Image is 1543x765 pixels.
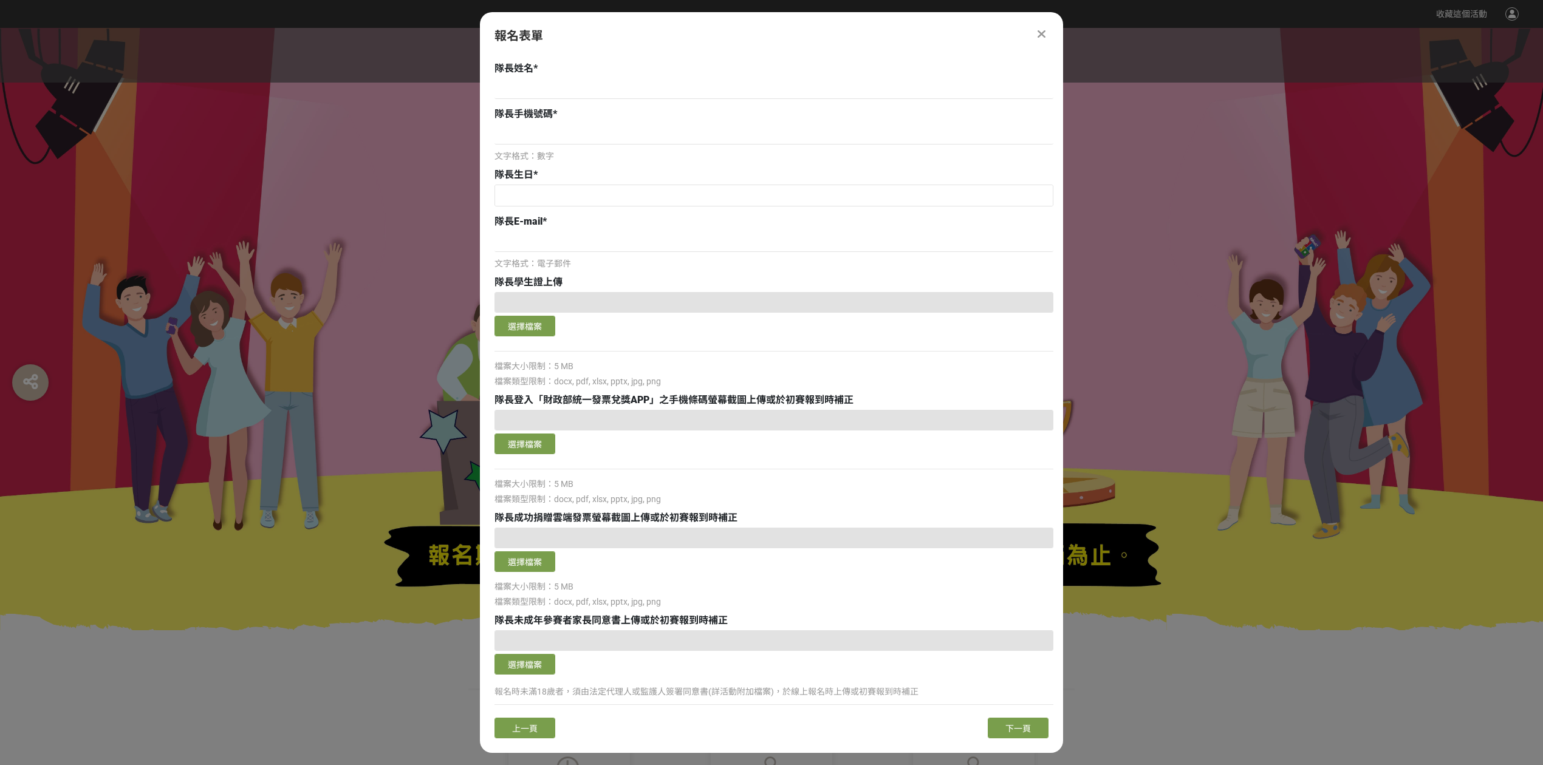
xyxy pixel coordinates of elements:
button: 選擇檔案 [494,316,555,336]
span: 隊長未成年參賽者家長同意書上傳或於初賽報到時補正 [494,614,728,626]
span: 上一頁 [512,724,538,733]
span: 文字格式：電子郵件 [494,259,571,268]
span: 隊長學生證上傳 [494,276,563,288]
span: 檔案類型限制：docx, pdf, xlsx, pptx, jpg, png [494,597,661,607]
span: 報名表單 [494,29,543,43]
span: 隊長成功捐贈雲端發票螢幕截圖上傳或於初賽報到時補正 [494,512,737,523]
span: 文字格式：數字 [494,151,554,161]
span: 檔案大小限制：5 MB [494,582,573,591]
span: 檔案大小限制：5 MB [494,361,573,371]
button: 上一頁 [494,718,555,738]
span: 隊長姓名 [494,63,533,74]
span: 檔案類型限制：docx, pdf, xlsx, pptx, jpg, png [494,376,661,386]
h1: 2025全國租稅達人爭霸賽 [468,630,1075,659]
span: 隊長生日 [494,169,533,180]
span: 隊長E-mail [494,216,542,227]
button: 下一頁 [988,718,1049,738]
span: 下一頁 [1005,724,1031,733]
button: 選擇檔案 [494,551,555,572]
span: 檔案類型限制：docx, pdf, xlsx, pptx, jpg, png [494,494,661,504]
button: 選擇檔案 [494,654,555,675]
button: 選擇檔案 [494,433,555,454]
span: 檔案大小限制：5 MB [494,479,573,489]
span: 隊長手機號碼 [494,108,553,120]
span: 隊長登入「財政部統一發票兌獎APP」之手機條碼螢幕截圖上傳或於初賽報到時補正 [494,394,854,406]
p: 報名時未滿18歲者，須由法定代理人或監護人簽署同意書(詳活動附加檔案)，於線上報名時上傳或初賽報到時補正 [494,685,1053,698]
span: 收藏這個活動 [1436,9,1487,19]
